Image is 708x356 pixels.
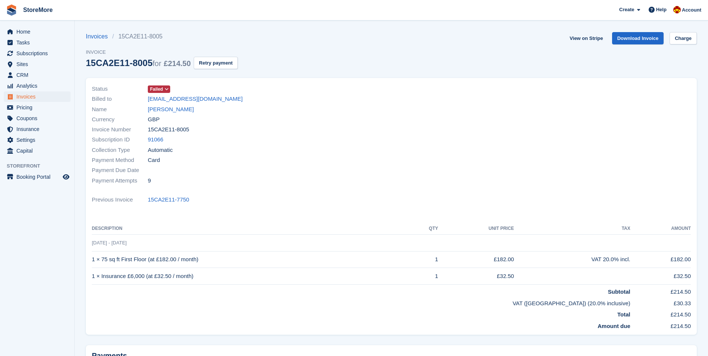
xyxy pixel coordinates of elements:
[16,124,61,134] span: Insurance
[92,177,148,185] span: Payment Attempts
[514,255,630,264] div: VAT 20.0% incl.
[92,166,148,175] span: Payment Due Date
[148,135,163,144] a: 91066
[148,95,243,103] a: [EMAIL_ADDRESS][DOMAIN_NAME]
[608,288,630,295] strong: Subtotal
[670,32,697,44] a: Charge
[86,49,238,56] span: Invoice
[92,223,411,235] th: Description
[4,48,71,59] a: menu
[86,32,112,41] a: Invoices
[16,26,61,37] span: Home
[16,172,61,182] span: Booking Portal
[4,59,71,69] a: menu
[411,251,438,268] td: 1
[148,105,194,114] a: [PERSON_NAME]
[630,268,691,285] td: £32.50
[438,268,514,285] td: £32.50
[612,32,664,44] a: Download Invoice
[4,124,71,134] a: menu
[148,156,160,165] span: Card
[630,251,691,268] td: £182.00
[16,70,61,80] span: CRM
[16,37,61,48] span: Tasks
[7,162,74,170] span: Storefront
[16,91,61,102] span: Invoices
[4,37,71,48] a: menu
[164,59,191,68] span: £214.50
[194,57,238,69] button: Retry payment
[92,240,127,246] span: [DATE] - [DATE]
[92,85,148,93] span: Status
[148,115,160,124] span: GBP
[92,105,148,114] span: Name
[148,125,189,134] span: 15CA2E11-8005
[630,307,691,319] td: £214.50
[92,135,148,144] span: Subscription ID
[86,32,238,41] nav: breadcrumbs
[92,115,148,124] span: Currency
[4,135,71,145] a: menu
[4,102,71,113] a: menu
[92,296,630,308] td: VAT ([GEOGRAPHIC_DATA]) (20.0% inclusive)
[619,6,634,13] span: Create
[630,285,691,296] td: £214.50
[4,91,71,102] a: menu
[438,251,514,268] td: £182.00
[4,81,71,91] a: menu
[16,48,61,59] span: Subscriptions
[92,125,148,134] span: Invoice Number
[153,59,161,68] span: for
[92,251,411,268] td: 1 × 75 sq ft First Floor (at £182.00 / month)
[630,223,691,235] th: Amount
[4,113,71,124] a: menu
[4,172,71,182] a: menu
[148,85,170,93] a: Failed
[514,223,630,235] th: Tax
[630,296,691,308] td: £30.33
[617,311,630,318] strong: Total
[598,323,630,329] strong: Amount due
[411,268,438,285] td: 1
[16,135,61,145] span: Settings
[150,86,163,93] span: Failed
[682,6,701,14] span: Account
[4,26,71,37] a: menu
[92,146,148,154] span: Collection Type
[673,6,681,13] img: Store More Team
[92,156,148,165] span: Payment Method
[16,102,61,113] span: Pricing
[411,223,438,235] th: QTY
[4,70,71,80] a: menu
[567,32,606,44] a: View on Stripe
[16,146,61,156] span: Capital
[86,58,191,68] div: 15CA2E11-8005
[148,177,151,185] span: 9
[148,146,173,154] span: Automatic
[20,4,56,16] a: StoreMore
[630,319,691,331] td: £214.50
[148,196,189,204] a: 15CA2E11-7750
[62,172,71,181] a: Preview store
[92,95,148,103] span: Billed to
[16,59,61,69] span: Sites
[656,6,667,13] span: Help
[438,223,514,235] th: Unit Price
[4,146,71,156] a: menu
[6,4,17,16] img: stora-icon-8386f47178a22dfd0bd8f6a31ec36ba5ce8667c1dd55bd0f319d3a0aa187defe.svg
[16,113,61,124] span: Coupons
[16,81,61,91] span: Analytics
[92,268,411,285] td: 1 × Insurance £6,000 (at £32.50 / month)
[92,196,148,204] span: Previous Invoice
